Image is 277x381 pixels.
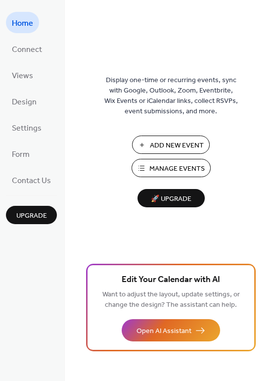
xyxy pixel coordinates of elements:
[102,288,240,312] span: Want to adjust the layout, update settings, or change the design? The assistant can help.
[104,75,238,117] span: Display one-time or recurring events, sync with Google, Outlook, Zoom, Eventbrite, Wix Events or ...
[12,16,33,31] span: Home
[6,12,39,33] a: Home
[138,189,205,207] button: 🚀 Upgrade
[150,141,204,151] span: Add New Event
[12,42,42,57] span: Connect
[132,159,211,177] button: Manage Events
[132,136,210,154] button: Add New Event
[6,91,43,112] a: Design
[16,211,47,221] span: Upgrade
[122,319,220,341] button: Open AI Assistant
[6,38,48,59] a: Connect
[12,147,30,162] span: Form
[6,206,57,224] button: Upgrade
[122,273,220,287] span: Edit Your Calendar with AI
[6,64,39,86] a: Views
[137,326,191,336] span: Open AI Assistant
[149,164,205,174] span: Manage Events
[12,68,33,84] span: Views
[12,95,37,110] span: Design
[12,121,42,136] span: Settings
[6,169,57,190] a: Contact Us
[12,173,51,189] span: Contact Us
[6,143,36,164] a: Form
[143,192,199,206] span: 🚀 Upgrade
[6,117,47,138] a: Settings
